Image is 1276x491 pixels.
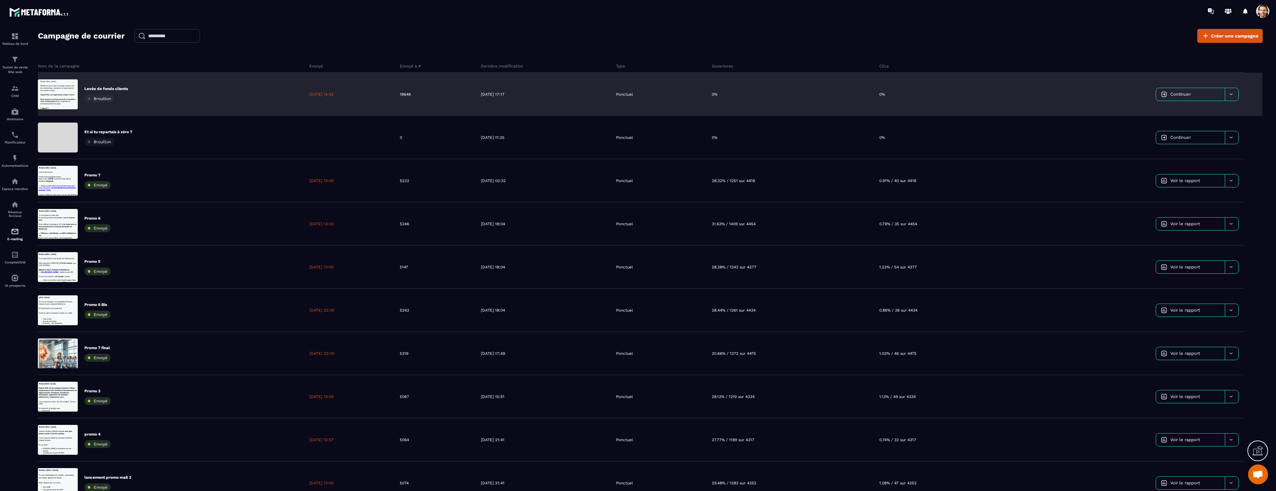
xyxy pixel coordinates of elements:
[1170,437,1200,442] span: Voir le rapport
[3,55,130,63] p: Quand on gère un business en ligne, on a déjà :
[400,437,409,442] p: 5064
[3,85,130,92] p: Et comme toi, je jonglais avec :
[1156,131,1225,144] a: Continuer
[481,63,523,69] p: Dernière modification
[2,172,28,196] a: automationsautomationsEspace membre
[400,264,408,270] p: 5147
[309,63,323,69] p: Envoyé
[309,308,334,313] p: [DATE] 22:00
[1161,307,1167,313] img: icon
[1156,390,1225,403] a: Voir le rapport
[3,4,69,11] strong: Bonjour {{first_name}},
[309,92,334,97] p: [DATE] 14:42
[3,4,62,10] strong: Bonjour {{first_name}},
[712,394,755,399] p: 28.13% / 1219 sur 4334
[3,63,130,70] p: Ils ont quitté :
[481,437,504,442] p: [DATE] 21:41
[400,308,409,313] p: 5243
[3,63,130,78] p: J’ai vu toutes les niches. Tous les modèles. Tous les outils.
[1156,477,1225,489] a: Voir le rapport
[2,50,28,79] a: formationformationTunnel de vente Site web
[1156,88,1225,101] a: Continuer
[712,437,754,442] p: 27.77% / 1199 sur 4317
[2,196,28,223] a: social-networksocial-networkRéseaux Sociaux
[1161,394,1167,400] img: icon
[1161,437,1167,443] img: icon
[712,63,733,69] p: Ouvertures
[1156,261,1225,273] a: Voir le rapport
[9,6,69,18] img: logo
[3,19,75,25] span: Quand tu goûtes à Metaforma,
[616,92,633,97] p: Ponctuel
[61,78,86,84] strong: 5 minutes
[84,172,111,178] p: Promo 7
[400,63,421,69] p: Envoyé à #
[616,63,625,69] p: Type
[481,394,504,399] p: [DATE] 15:51
[3,33,130,48] p: Mais aujourd’hui, [PERSON_NAME] , pas juste t’expliquer.
[616,221,633,227] p: Ponctuel
[1156,218,1225,230] a: Voir le rapport
[1161,135,1167,141] img: icon
[1170,308,1200,313] span: Voir le rapport
[84,345,111,350] p: Promo 7 final
[879,308,917,313] p: 0.86% / 38 sur 4434
[481,178,506,183] p: [DATE] 03:32
[616,178,633,183] p: Ponctuel
[11,274,19,282] img: automations
[11,131,19,139] img: scheduler
[84,388,111,394] p: Promo 3
[3,71,126,84] a: Je teste Metaforma gratuitement pendant 7 jours
[94,355,107,360] span: Envoyé
[2,79,28,103] a: formationformationCRM
[11,108,19,116] img: automations
[2,103,28,126] a: automationsautomationsWebinaire
[89,34,115,40] strong: te montrer
[29,49,52,54] strong: disparaît.
[36,41,51,47] strong: 23h59
[2,164,28,167] p: Automatisations
[1161,221,1167,227] img: icon
[94,226,107,231] span: Envoyé
[1170,135,1191,140] span: Continuer
[1170,92,1191,97] span: Continuer
[1156,174,1225,187] a: Voir le rapport
[3,41,130,55] p: C’est ce que me disent les nouveaux membres chaque semaine.
[2,126,28,149] a: schedulerschedulerPlanificateur
[17,83,130,90] p: Trop de promesses
[879,351,916,356] p: 1.03% / 46 sur 4475
[10,63,68,69] a: [URL][DOMAIN_NAME]
[2,223,28,246] a: emailemailE-mailing
[1211,33,1258,39] span: Créer une campagne
[38,29,125,43] h2: Campagne de courrier
[481,92,504,97] p: [DATE] 17:17
[309,221,334,227] p: [DATE] 13:03
[8,3,130,11] p: Bonjour {{first_name}},
[2,284,28,287] p: IA prospects
[8,63,125,76] strong: Nous lançons une levée de fonds accessible à notre communauté,
[879,394,916,399] p: 1.13% / 49 sur 4334
[616,264,633,270] p: Ponctuel
[84,259,111,264] p: Promo 5
[84,129,132,135] p: Et si tu repartais à zéro ?
[11,84,19,92] img: formation
[3,93,130,100] p: ✅ Et 7 jours d’essai offerts, sans engagement.
[1197,29,1263,43] a: Créer une campagne
[1170,221,1200,226] span: Voir le rapport
[879,178,916,183] p: 0.91% / 40 sur 4418
[481,135,504,140] p: [DATE] 11:25
[879,92,885,97] p: 0%
[3,78,130,85] p: Tu vas voir comment, en , tu peux :
[616,480,633,486] p: Ponctuel
[17,98,130,105] li: Webinarjam ou Zoom pour les webinaires
[3,63,130,85] p: 👉
[2,187,28,191] p: Espace membre
[11,86,12,91] span: .
[400,135,402,140] p: 0
[2,141,28,144] p: Planificateur
[94,312,107,317] span: Envoyé
[11,201,19,209] img: social-network
[1170,178,1200,183] span: Voir le rapport
[400,178,409,183] p: 5233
